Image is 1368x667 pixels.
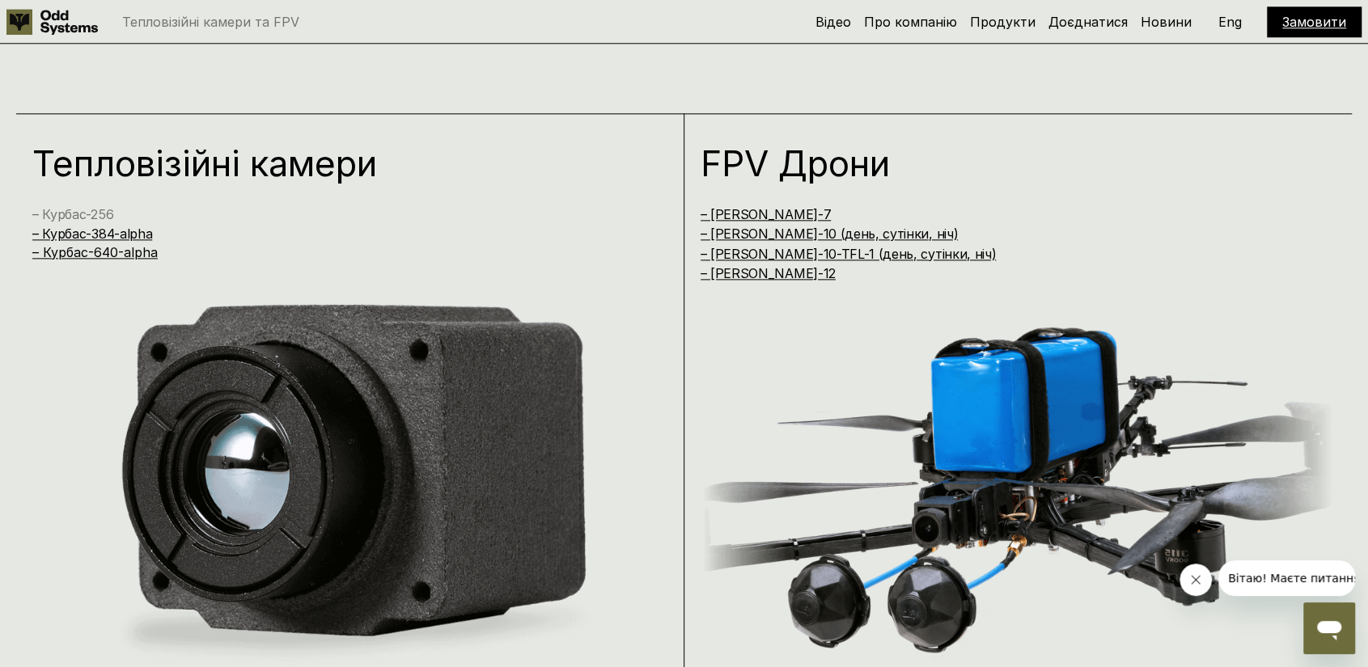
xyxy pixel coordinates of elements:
[1303,602,1355,654] iframe: Button to launch messaging window
[701,246,997,262] a: – [PERSON_NAME]-10-TFL-1 (день, сутінки, ніч)
[701,226,959,242] a: – [PERSON_NAME]-10 (день, сутінки, ніч)
[970,14,1036,30] a: Продукти
[1282,14,1346,30] a: Замовити
[32,244,158,260] a: – Курбас-640-alpha
[1141,14,1192,30] a: Новини
[10,11,148,24] span: Вітаю! Маєте питання?
[701,206,832,222] a: – [PERSON_NAME]-7
[701,265,836,281] a: – [PERSON_NAME]-12
[701,146,1298,181] h1: FPV Дрони
[1180,564,1212,596] iframe: Close message
[32,146,629,181] h1: Тепловізійні камери
[864,14,957,30] a: Про компанію
[1218,15,1242,28] p: Eng
[1218,560,1355,596] iframe: Message from company
[32,226,152,242] a: – Курбас-384-alpha
[815,14,851,30] a: Відео
[1048,14,1128,30] a: Доєднатися
[122,15,299,28] p: Тепловізійні камери та FPV
[32,206,113,222] a: – Курбас-256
